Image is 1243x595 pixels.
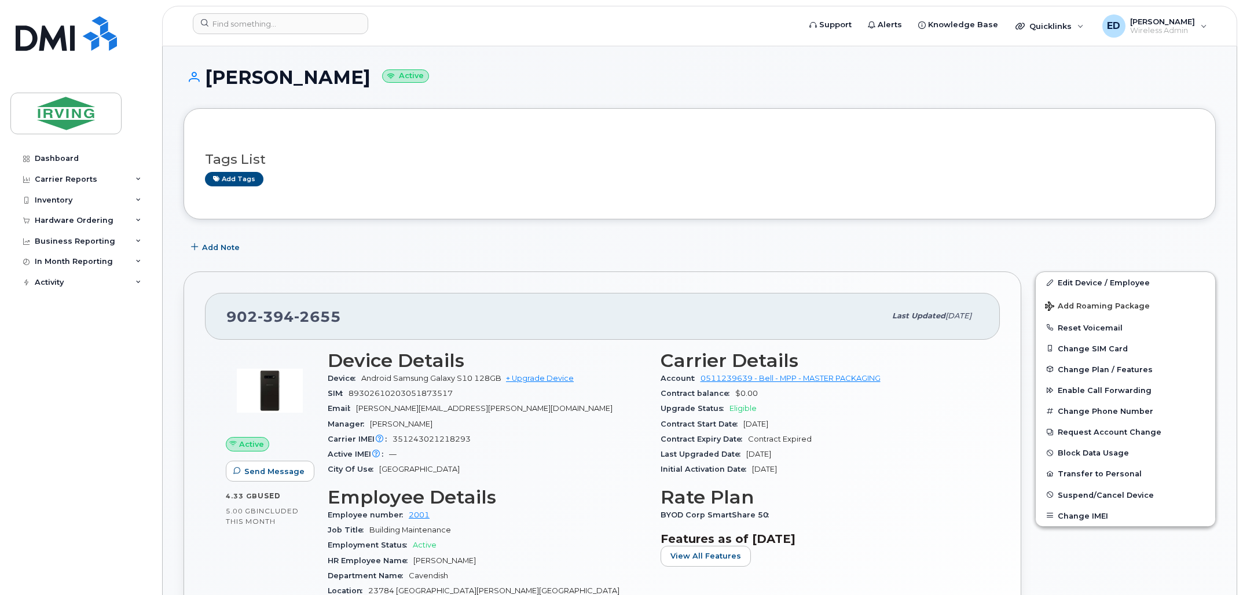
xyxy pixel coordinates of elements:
span: City Of Use [328,465,379,473]
small: Active [382,69,429,83]
span: included this month [226,506,299,526]
button: Change SIM Card [1036,338,1215,359]
span: [DATE] [752,465,777,473]
span: 902 [226,308,341,325]
img: image20231002-3703462-dkhqql.jpeg [235,356,305,425]
span: Device [328,374,361,383]
button: Change IMEI [1036,505,1215,526]
span: Cavendish [409,571,448,580]
span: Suspend/Cancel Device [1058,490,1154,499]
span: Enable Call Forwarding [1058,386,1152,395]
a: Add tags [205,172,263,186]
span: [PERSON_NAME] [413,556,476,565]
span: Active IMEI [328,450,389,458]
button: Add Roaming Package [1036,293,1215,317]
h3: Rate Plan [661,487,980,508]
span: Contract Expiry Date [661,435,748,443]
span: Last Upgraded Date [661,450,746,458]
h3: Employee Details [328,487,647,508]
span: 394 [258,308,294,325]
span: Carrier IMEI [328,435,393,443]
span: Employee number [328,510,409,519]
span: Department Name [328,571,409,580]
span: [DATE] [945,311,971,320]
button: Transfer to Personal [1036,463,1215,484]
button: View All Features [661,546,751,567]
span: Change Plan / Features [1058,365,1153,373]
span: Account [661,374,701,383]
span: 351243021218293 [393,435,471,443]
span: View All Features [670,550,741,561]
span: 23784 [GEOGRAPHIC_DATA][PERSON_NAME][GEOGRAPHIC_DATA] [368,586,619,595]
span: Android Samsung Galaxy S10 128GB [361,374,501,383]
span: SIM [328,389,349,398]
span: 4.33 GB [226,492,258,500]
span: 2655 [294,308,341,325]
span: BYOD Corp SmartShare 50 [661,510,775,519]
span: Location [328,586,368,595]
h3: Tags List [205,152,1194,167]
button: Suspend/Cancel Device [1036,484,1215,505]
button: Add Note [184,237,250,258]
h3: Carrier Details [661,350,980,371]
button: Enable Call Forwarding [1036,380,1215,401]
h3: Device Details [328,350,647,371]
span: [PERSON_NAME][EMAIL_ADDRESS][PERSON_NAME][DOMAIN_NAME] [356,404,613,413]
button: Request Account Change [1036,421,1215,442]
span: Contract balance [661,389,735,398]
span: Upgrade Status [661,404,729,413]
a: 0511239639 - Bell - MPP - MASTER PACKAGING [701,374,881,383]
span: Eligible [729,404,757,413]
span: Last updated [892,311,945,320]
button: Block Data Usage [1036,442,1215,463]
span: Email [328,404,356,413]
span: Employment Status [328,541,413,549]
span: [GEOGRAPHIC_DATA] [379,465,460,473]
span: Active [239,439,264,450]
span: Active [413,541,437,549]
span: 5.00 GB [226,507,256,515]
a: + Upgrade Device [506,374,574,383]
span: Contract Expired [748,435,812,443]
span: 89302610203051873517 [349,389,453,398]
button: Change Phone Number [1036,401,1215,421]
span: [DATE] [746,450,771,458]
button: Change Plan / Features [1036,359,1215,380]
a: 2001 [409,510,430,519]
button: Send Message [226,461,314,482]
a: Edit Device / Employee [1036,272,1215,293]
span: Add Roaming Package [1045,302,1150,313]
span: [DATE] [743,420,768,428]
span: Add Note [202,242,240,253]
h3: Features as of [DATE] [661,532,980,546]
span: Send Message [244,466,305,477]
span: HR Employee Name [328,556,413,565]
span: used [258,491,281,500]
button: Reset Voicemail [1036,317,1215,338]
span: — [389,450,397,458]
span: $0.00 [735,389,758,398]
span: Job Title [328,526,369,534]
span: [PERSON_NAME] [370,420,432,428]
span: Initial Activation Date [661,465,752,473]
span: Contract Start Date [661,420,743,428]
span: Manager [328,420,370,428]
span: Building Maintenance [369,526,451,534]
h1: [PERSON_NAME] [184,67,1216,87]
